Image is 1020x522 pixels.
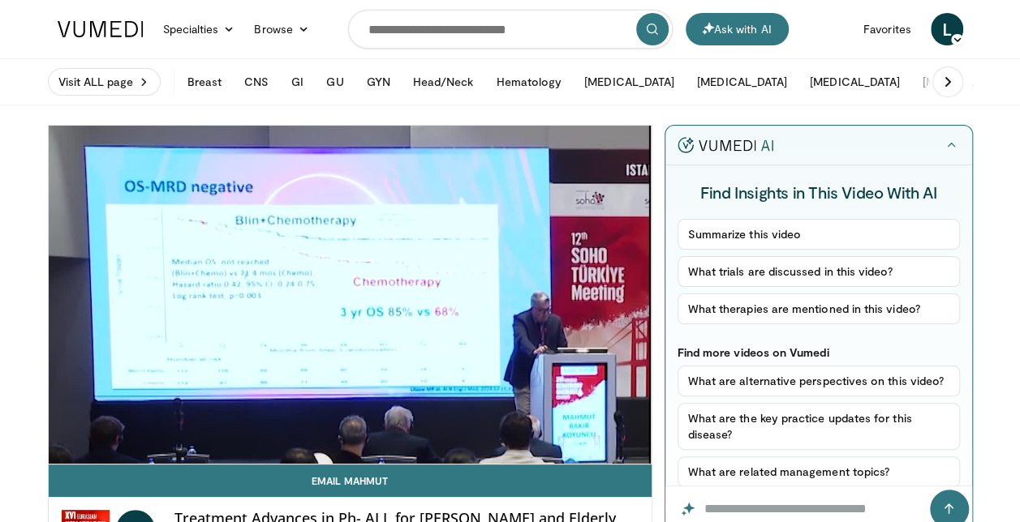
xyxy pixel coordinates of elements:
a: Browse [244,13,319,45]
a: L [931,13,963,45]
button: CNS [235,66,278,98]
button: Breast [178,66,231,98]
button: What trials are discussed in this video? [678,256,960,287]
video-js: Video Player [49,126,652,464]
a: Email Mahmut [49,464,652,497]
button: GU [316,66,353,98]
button: What therapies are mentioned in this video? [678,293,960,324]
a: Specialties [153,13,245,45]
button: [MEDICAL_DATA] [575,66,684,98]
button: Ask with AI [686,13,789,45]
input: Search topics, interventions [348,10,673,49]
button: [MEDICAL_DATA] [800,66,910,98]
a: Visit ALL page [48,68,161,96]
button: What are the key practice updates for this disease? [678,403,960,450]
button: [MEDICAL_DATA] [687,66,797,98]
h4: Find Insights in This Video With AI [678,182,960,203]
button: Head/Neck [403,66,484,98]
a: Favorites [854,13,921,45]
p: Find more videos on Vumedi [678,345,960,359]
button: What are alternative perspectives on this video? [678,366,960,396]
button: Hematology [486,66,571,98]
button: Summarize this video [678,219,960,250]
img: VuMedi Logo [58,21,144,37]
img: vumedi-ai-logo.v2.svg [678,137,773,153]
button: GYN [356,66,399,98]
button: GI [282,66,313,98]
button: What are related management topics? [678,456,960,487]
